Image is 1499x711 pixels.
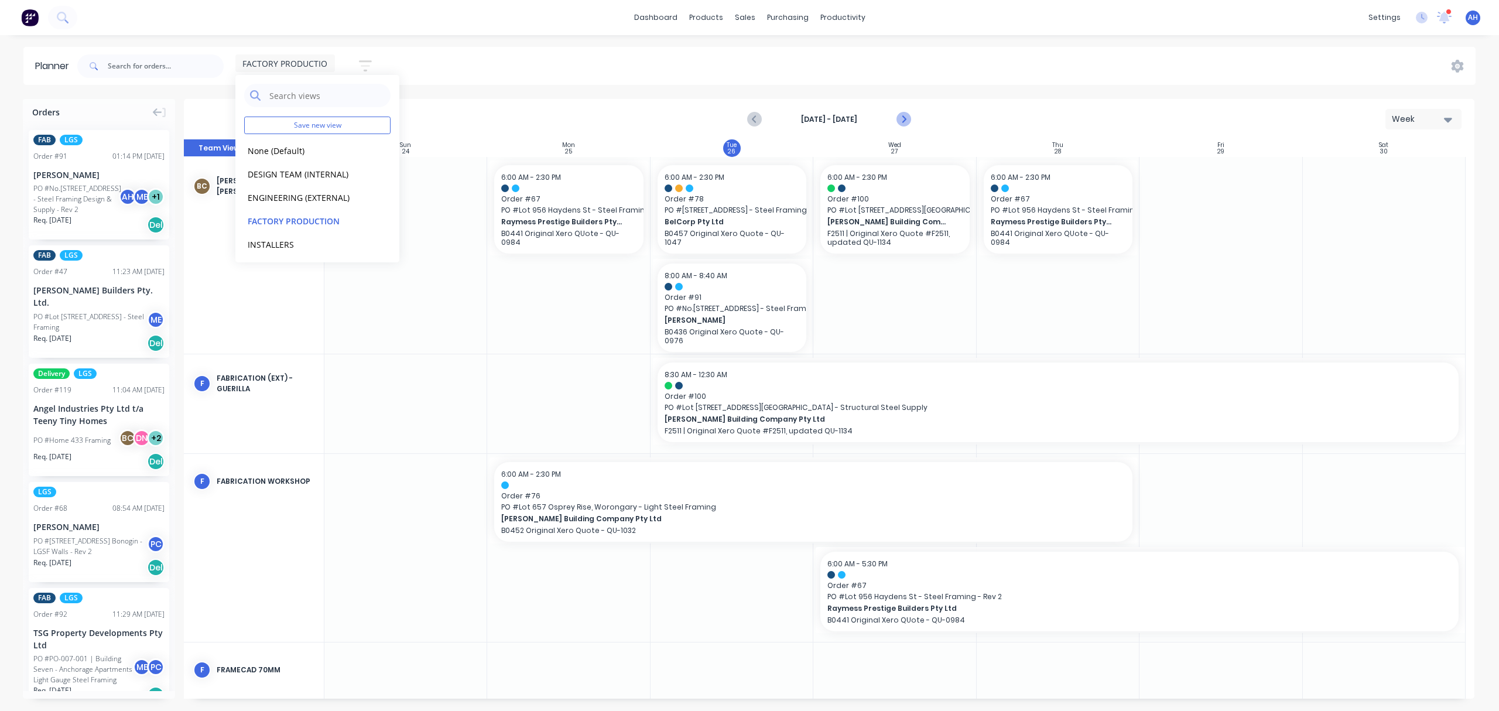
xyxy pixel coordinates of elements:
[217,476,314,487] div: FABRICATION WORKSHOP
[33,609,67,620] div: Order # 92
[501,514,1063,524] span: [PERSON_NAME] Building Company Pty Ltd
[133,658,150,676] div: ME
[184,139,254,157] button: Team View
[33,385,71,395] div: Order # 119
[33,654,136,685] div: PO #PO-007-001 | Building Seven - Anchorage Apartments - Light Gauge Steel Framing
[33,266,67,277] div: Order # 47
[244,214,369,227] button: FACTORY PRODUCTION
[888,142,901,149] div: Wed
[147,429,165,447] div: + 2
[562,142,575,149] div: Mon
[33,151,67,162] div: Order # 91
[193,177,211,195] div: BC
[147,334,165,352] div: Del
[501,526,1125,535] p: B0452 Original Xero Quote - QU-1032
[147,559,165,576] div: Del
[33,487,56,497] span: LGS
[60,250,83,261] span: LGS
[771,114,888,125] strong: [DATE] - [DATE]
[119,429,136,447] div: BC
[991,205,1125,216] span: PO # Lot 956 Haydens St - Steel Framing - Rev 2
[33,593,56,603] span: FAB
[147,535,165,553] div: PC
[242,57,334,70] span: FACTORY PRODUCTION
[665,391,1452,402] span: Order # 100
[33,503,67,514] div: Order # 68
[665,292,799,303] span: Order # 91
[33,183,122,215] div: PO #No.[STREET_ADDRESS] - Steel Framing Design & Supply - Rev 2
[501,194,636,204] span: Order # 67
[147,453,165,470] div: Del
[1385,109,1462,129] button: Week
[814,9,871,26] div: productivity
[501,229,636,247] p: B0441 Original Xero QUote - QU-0984
[147,311,165,329] div: ME
[60,593,83,603] span: LGS
[400,142,411,149] div: Sun
[147,686,165,704] div: Del
[501,491,1125,501] span: Order # 76
[133,188,150,206] div: ME
[665,402,1452,413] span: PO # Lot [STREET_ADDRESS][GEOGRAPHIC_DATA] - Structural Steel Supply
[193,661,211,679] div: F
[244,117,391,134] button: Save new view
[193,375,211,392] div: F
[501,502,1125,512] span: PO # Lot 657 Osprey Rise, Worongary - Light Steel Framing
[33,521,165,533] div: [PERSON_NAME]
[501,172,561,182] span: 6:00 AM - 2:30 PM
[112,385,165,395] div: 11:04 AM [DATE]
[217,176,314,197] div: [PERSON_NAME] [PERSON_NAME]
[112,503,165,514] div: 08:54 AM [DATE]
[244,167,369,180] button: DESIGN TEAM (INTERNAL)
[33,558,71,568] span: Req. [DATE]
[665,303,799,314] span: PO # No.[STREET_ADDRESS] - Steel Framing Design & Supply - Rev 2
[665,229,799,247] p: B0457 Original Xero Quote - QU-1047
[1217,142,1224,149] div: Fri
[991,229,1125,247] p: B0441 Original Xero QUote - QU-0984
[1363,9,1406,26] div: settings
[1052,142,1063,149] div: Thu
[827,205,962,216] span: PO # Lot [STREET_ADDRESS][GEOGRAPHIC_DATA] - Structural Steel Supply
[112,266,165,277] div: 11:23 AM [DATE]
[244,190,369,204] button: ENGINEERING (EXTERNAL)
[133,429,150,447] div: DN
[402,149,409,155] div: 24
[827,616,1452,624] p: B0441 Original Xero QUote - QU-0984
[665,217,786,227] span: BelCorp Pty Ltd
[827,603,1389,614] span: Raymess Prestige Builders Pty Ltd
[565,149,572,155] div: 25
[891,149,898,155] div: 27
[108,54,224,78] input: Search for orders...
[1392,113,1446,125] div: Week
[244,143,369,157] button: None (Default)
[665,327,799,345] p: B0436 Original Xero Quote - QU-0976
[628,9,683,26] a: dashboard
[827,592,1452,602] span: PO # Lot 956 Haydens St - Steel Framing - Rev 2
[217,373,314,394] div: FABRICATION (EXT) - GUERILLA
[33,452,71,462] span: Req. [DATE]
[217,665,314,675] div: FRAMECAD 70mm
[33,169,165,181] div: [PERSON_NAME]
[827,194,962,204] span: Order # 100
[33,215,71,225] span: Req. [DATE]
[244,237,369,251] button: INSTALLERS
[827,580,1452,591] span: Order # 67
[268,84,385,107] input: Search views
[147,188,165,206] div: + 1
[991,172,1050,182] span: 6:00 AM - 2:30 PM
[33,135,56,145] span: FAB
[35,59,75,73] div: Planner
[33,284,165,309] div: [PERSON_NAME] Builders Pty. Ltd.
[112,151,165,162] div: 01:14 PM [DATE]
[683,9,729,26] div: products
[60,135,83,145] span: LGS
[665,426,1452,435] p: F2511 | Original Xero Quote #F2511, updated QU-1134
[827,559,888,569] span: 6:00 AM - 5:30 PM
[665,172,724,182] span: 6:00 AM - 2:30 PM
[827,217,949,227] span: [PERSON_NAME] Building Company Pty Ltd
[761,9,814,26] div: purchasing
[727,142,737,149] div: Tue
[33,250,56,261] span: FAB
[665,370,727,380] span: 8:30 AM - 12:30 AM
[665,271,727,281] span: 8:00 AM - 8:40 AM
